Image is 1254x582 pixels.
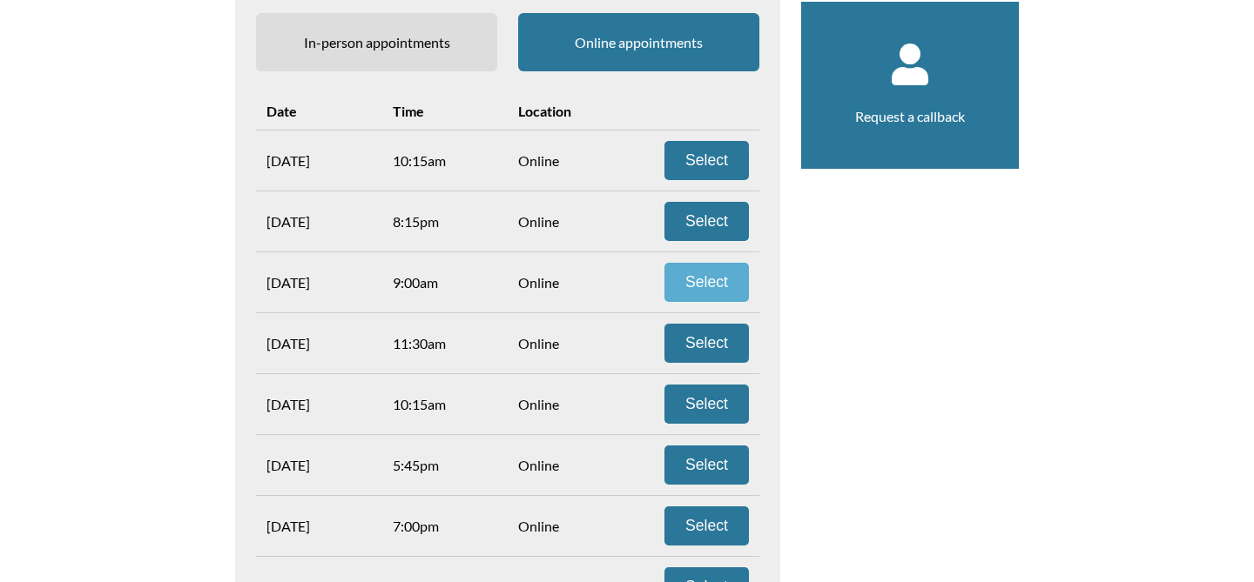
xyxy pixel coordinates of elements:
div: Online [508,385,634,423]
div: 8:15pm [382,203,509,240]
a: Request a callback [855,108,965,124]
div: Date [256,92,382,130]
div: [DATE] [256,142,382,179]
span: Online appointments [518,13,759,71]
div: [DATE] [256,446,382,484]
button: Select Thu 25 Sep 10:15am online [664,141,749,180]
div: [DATE] [256,507,382,545]
div: Online [508,446,634,484]
div: Online [508,324,634,362]
div: Online [508,507,634,545]
div: 7:00pm [382,507,509,545]
div: 10:15am [382,385,509,423]
div: Online [508,142,634,179]
div: [DATE] [256,385,382,423]
div: [DATE] [256,324,382,362]
div: [DATE] [256,203,382,240]
div: 11:30am [382,324,509,362]
div: Online [508,203,634,240]
button: Select Wed 1 Oct 5:45pm online [664,445,749,485]
div: 5:45pm [382,446,509,484]
div: Online [508,264,634,301]
div: Location [508,92,634,130]
button: Select Sat 27 Sep 9:00am online [664,263,749,302]
div: [DATE] [256,264,382,301]
button: Select Fri 26 Sep 8:15pm online [664,202,749,241]
button: Select Wed 1 Oct 7:00pm online [664,506,749,545]
span: In-person appointments [256,13,497,71]
div: 10:15am [382,142,509,179]
div: Time [382,92,509,130]
button: Select Sat 27 Sep 11:30am online [664,324,749,363]
button: Select Wed 1 Oct 10:15am online [664,385,749,424]
div: 9:00am [382,264,509,301]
